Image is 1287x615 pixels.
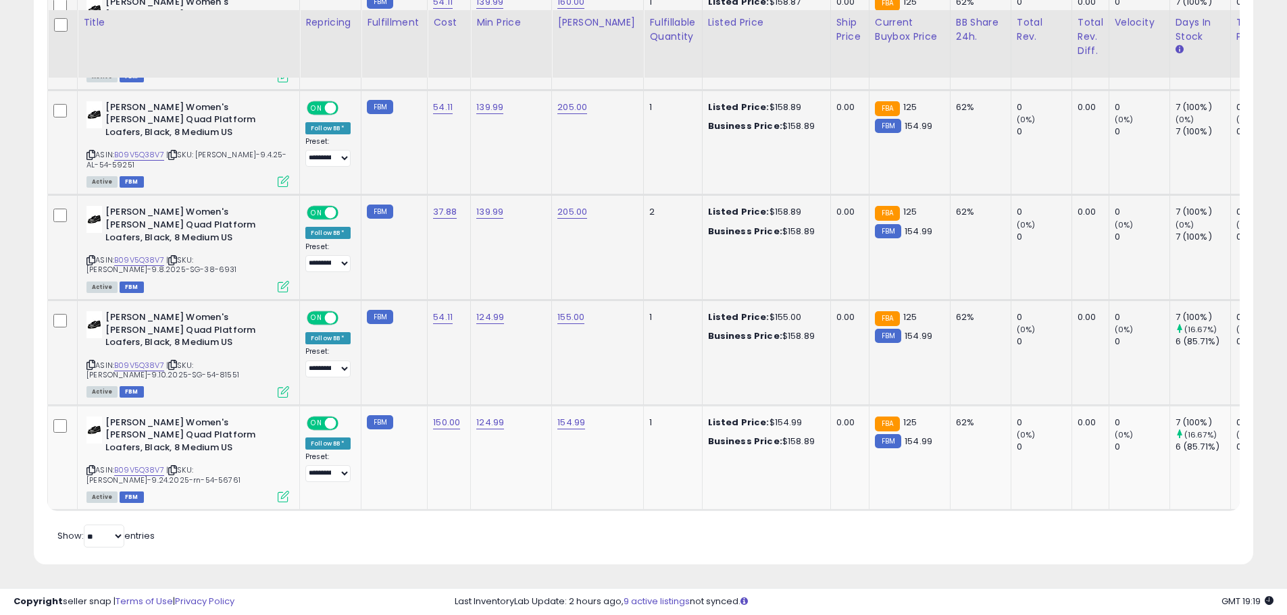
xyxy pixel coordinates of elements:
[1115,206,1169,218] div: 0
[1115,9,1134,20] small: (0%)
[86,101,102,128] img: 21oNTsMPXJL._SL40_.jpg
[336,102,358,113] span: OFF
[308,102,325,113] span: ON
[308,207,325,219] span: ON
[86,360,239,380] span: | SKU: [PERSON_NAME]-9.10.2025-SG-54-81551
[708,435,782,448] b: Business Price:
[708,416,769,429] b: Listed Price:
[1236,9,1255,20] small: (0%)
[120,176,144,188] span: FBM
[836,16,863,44] div: Ship Price
[1176,126,1230,138] div: 7 (100%)
[836,311,859,323] div: 0.00
[836,206,859,218] div: 0.00
[1184,324,1217,335] small: (16.67%)
[708,206,820,218] div: $158.89
[1078,16,1103,58] div: Total Rev. Diff.
[116,595,173,608] a: Terms of Use
[875,329,901,343] small: FBM
[1176,219,1194,230] small: (0%)
[956,101,1001,113] div: 62%
[305,16,355,30] div: Repricing
[367,16,422,30] div: Fulfillment
[305,137,351,167] div: Preset:
[708,225,820,238] div: $158.89
[367,205,393,219] small: FBM
[120,282,144,293] span: FBM
[114,149,164,161] a: B09V5Q38V7
[336,417,358,429] span: OFF
[708,16,825,30] div: Listed Price
[1176,336,1230,348] div: 6 (85.71%)
[557,205,587,219] a: 205.00
[1176,9,1194,20] small: (0%)
[1176,417,1230,429] div: 7 (100%)
[105,101,270,142] b: [PERSON_NAME] Women's [PERSON_NAME] Quad Platform Loafers, Black, 8 Medium US
[1017,324,1036,335] small: (0%)
[476,101,503,114] a: 139.99
[708,330,820,342] div: $158.89
[433,16,465,30] div: Cost
[86,176,118,188] span: All listings currently available for purchase on Amazon
[1017,9,1036,20] small: (0%)
[305,347,351,377] div: Preset:
[836,417,859,429] div: 0.00
[1017,336,1071,348] div: 0
[875,16,944,44] div: Current Buybox Price
[649,206,691,218] div: 2
[455,595,1273,608] div: Last InventoryLab Update: 2 hours ago, not synced.
[1176,206,1230,218] div: 7 (100%)
[1017,16,1066,44] div: Total Rev.
[1115,16,1164,30] div: Velocity
[708,101,769,113] b: Listed Price:
[956,16,1005,44] div: BB Share 24h.
[875,224,901,238] small: FBM
[305,122,351,134] div: Follow BB *
[86,206,289,291] div: ASIN:
[308,417,325,429] span: ON
[1115,324,1134,335] small: (0%)
[336,207,358,219] span: OFF
[114,360,164,371] a: B09V5Q38V7
[1176,44,1184,56] small: Days In Stock.
[433,416,460,429] a: 150.00
[305,437,351,450] div: Follow BB *
[649,311,691,323] div: 1
[86,311,289,396] div: ASIN:
[1115,417,1169,429] div: 0
[1078,417,1099,429] div: 0.00
[120,386,144,398] span: FBM
[14,595,234,608] div: seller snap | |
[557,311,584,324] a: 155.00
[476,16,546,30] div: Min Price
[1078,206,1099,218] div: 0.00
[557,416,585,429] a: 154.99
[476,416,504,429] a: 124.99
[1115,336,1169,348] div: 0
[1078,311,1099,323] div: 0.00
[708,225,782,238] b: Business Price:
[367,310,393,324] small: FBM
[1115,114,1134,125] small: (0%)
[1236,324,1255,335] small: (0%)
[433,311,453,324] a: 54.11
[1017,114,1036,125] small: (0%)
[367,100,393,114] small: FBM
[1017,417,1071,429] div: 0
[1236,429,1255,440] small: (0%)
[1017,441,1071,453] div: 0
[903,205,917,218] span: 125
[649,417,691,429] div: 1
[956,417,1001,429] div: 62%
[557,101,587,114] a: 205.00
[1017,101,1071,113] div: 0
[1115,126,1169,138] div: 0
[1176,101,1230,113] div: 7 (100%)
[708,120,820,132] div: $158.89
[708,205,769,218] b: Listed Price:
[875,119,901,133] small: FBM
[305,332,351,344] div: Follow BB *
[14,595,63,608] strong: Copyright
[903,311,917,323] span: 125
[557,16,638,30] div: [PERSON_NAME]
